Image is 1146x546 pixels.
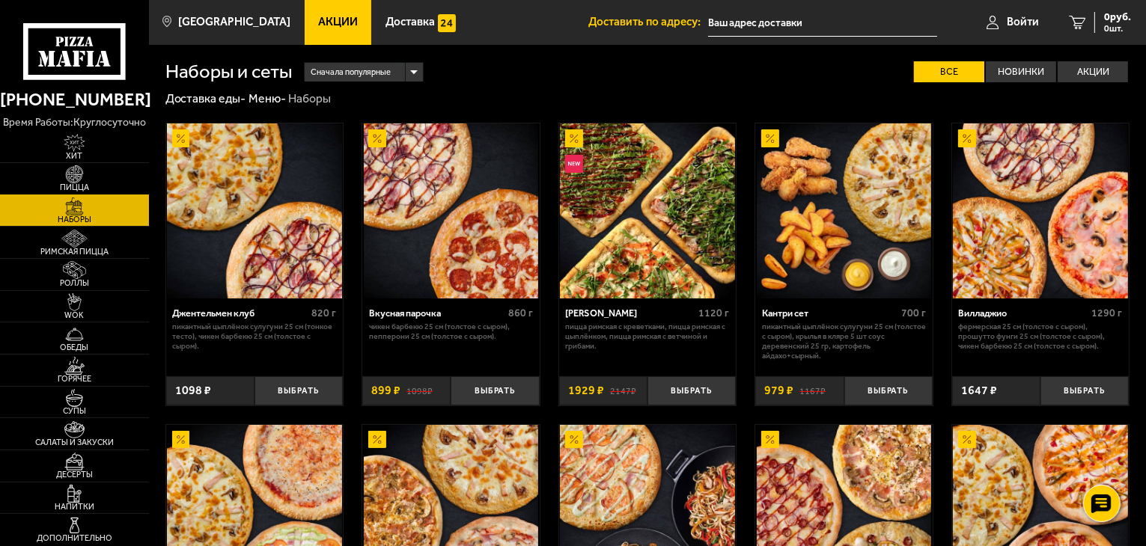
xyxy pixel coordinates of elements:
span: 979 ₽ [764,384,793,396]
label: Акции [1058,61,1128,83]
a: АкционныйНовинкаМама Миа [559,123,737,298]
span: Доставка [385,16,435,28]
span: Акции [318,16,358,28]
img: Новинка [565,155,583,173]
a: АкционныйВкусная парочка [362,123,540,298]
img: Акционный [172,129,190,147]
p: Пикантный цыплёнок сулугуни 25 см (толстое с сыром), крылья в кляре 5 шт соус деревенский 25 гр, ... [762,322,926,361]
s: 1167 ₽ [799,384,826,396]
img: 15daf4d41897b9f0e9f617042186c801.svg [438,14,456,32]
img: Вкусная парочка [364,123,539,298]
div: Вкусная парочка [369,307,505,319]
img: Акционный [761,431,779,449]
img: Акционный [958,129,976,147]
span: 899 ₽ [371,384,400,396]
img: Акционный [172,431,190,449]
a: Доставка еды- [165,91,246,105]
span: 820 г [311,307,336,319]
span: Войти [1007,16,1039,28]
img: Вилладжио [953,123,1128,298]
div: [PERSON_NAME] [565,307,695,319]
span: 700 г [901,307,926,319]
a: АкционныйДжентельмен клуб [166,123,344,298]
p: Пикантный цыплёнок сулугуни 25 см (тонкое тесто), Чикен Барбекю 25 см (толстое с сыром). [172,322,336,351]
span: 1290 г [1092,307,1123,319]
div: Вилладжио [958,307,1088,319]
h1: Наборы и сеты [165,62,293,82]
span: 0 шт. [1104,24,1131,33]
label: Все [914,61,984,83]
button: Выбрать [1040,376,1129,405]
div: Джентельмен клуб [172,307,308,319]
s: 2147 ₽ [610,384,636,396]
button: Выбрать [844,376,933,405]
button: Выбрать [255,376,343,405]
span: 1647 ₽ [961,384,997,396]
span: 860 г [508,307,533,319]
p: Чикен Барбекю 25 см (толстое с сыром), Пепперони 25 см (толстое с сыром). [369,322,533,342]
div: Кантри сет [762,307,897,319]
span: 1929 ₽ [568,384,604,396]
span: Сначала популярные [311,61,391,84]
img: Акционный [368,431,386,449]
img: Акционный [368,129,386,147]
img: Кантри сет [757,123,932,298]
span: 1098 ₽ [175,384,211,396]
input: Ваш адрес доставки [708,9,937,37]
div: Наборы [288,91,331,107]
img: Акционный [565,431,583,449]
span: [GEOGRAPHIC_DATA] [178,16,290,28]
a: АкционныйВилладжио [952,123,1130,298]
p: Фермерская 25 см (толстое с сыром), Прошутто Фунги 25 см (толстое с сыром), Чикен Барбекю 25 см (... [958,322,1122,351]
p: Пицца Римская с креветками, Пицца Римская с цыплёнком, Пицца Римская с ветчиной и грибами. [565,322,729,351]
a: Меню- [249,91,286,105]
span: 1120 г [699,307,730,319]
button: Выбрать [451,376,539,405]
img: Джентельмен клуб [167,123,342,298]
span: 0 руб. [1104,12,1131,22]
label: Новинки [986,61,1056,83]
s: 1098 ₽ [406,384,433,396]
img: Акционный [958,431,976,449]
img: Акционный [565,129,583,147]
button: Выбрать [647,376,736,405]
span: Доставить по адресу: [588,16,708,28]
img: Мама Миа [560,123,735,298]
img: Акционный [761,129,779,147]
a: АкционныйКантри сет [755,123,933,298]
